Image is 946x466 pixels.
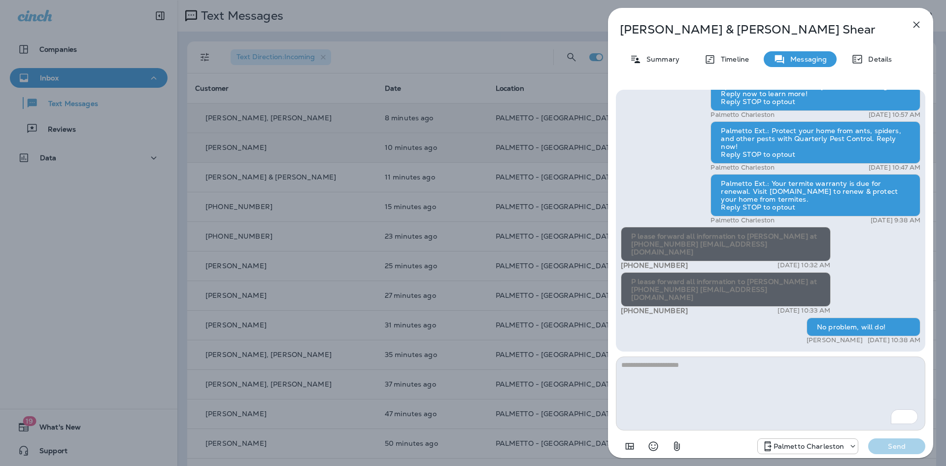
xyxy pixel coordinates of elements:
p: [DATE] 10:57 AM [869,111,920,119]
p: Timeline [716,55,749,63]
p: Palmetto Charleston [710,216,775,224]
div: +1 (843) 277-8322 [758,440,858,452]
p: Palmetto Charleston [774,442,845,450]
p: [PERSON_NAME] [807,336,863,344]
span: [PHONE_NUMBER] [621,261,688,270]
p: [DATE] 10:38 AM [868,336,920,344]
p: Details [863,55,892,63]
div: Palmetto Ext.: Protect your home from ants, spiders, and other pests with Quarterly Pest Control.... [710,121,920,164]
div: No problem, will do! [807,318,920,336]
p: [DATE] 10:47 AM [869,164,920,172]
span: P lease forward all information to [PERSON_NAME] at [PHONE_NUMBER] [EMAIL_ADDRESS][DOMAIN_NAME] [631,277,819,302]
textarea: To enrich screen reader interactions, please activate Accessibility in Grammarly extension settings [616,357,925,430]
div: Palmetto Ext.: Keep bugs like ants, roaches, and spiders out with our Quarterly Pest Control Prog... [710,69,920,111]
p: [DATE] 9:38 AM [871,216,920,224]
p: Palmetto Charleston [710,164,775,172]
p: [PERSON_NAME] & [PERSON_NAME] Shear [620,23,889,36]
p: [DATE] 10:33 AM [777,307,830,315]
p: Summary [642,55,679,63]
p: Palmetto Charleston [710,111,775,119]
button: Select an emoji [643,436,663,456]
p: [DATE] 10:32 AM [777,261,830,269]
span: P lease forward all information to [PERSON_NAME] at [PHONE_NUMBER] [EMAIL_ADDRESS][DOMAIN_NAME] [631,232,819,256]
span: [PHONE_NUMBER] [621,306,688,315]
div: Palmetto Ext.: Your termite warranty is due for renewal. Visit [DOMAIN_NAME] to renew & protect y... [710,174,920,216]
p: Messaging [785,55,827,63]
button: Add in a premade template [620,436,640,456]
